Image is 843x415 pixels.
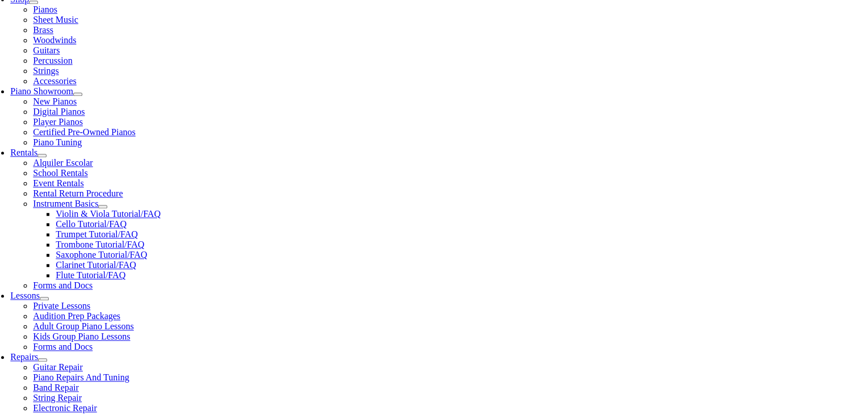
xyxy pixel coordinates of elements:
a: Event Rentals [33,178,83,188]
a: Lessons [10,291,40,300]
a: Accessories [33,76,76,86]
a: Instrument Basics [33,199,98,208]
a: Forms and Docs [33,342,93,351]
a: Digital Pianos [33,107,85,116]
a: Trombone Tutorial/FAQ [56,240,144,249]
button: Open submenu of Shop [29,1,38,4]
a: Band Repair [33,383,78,392]
a: Woodwinds [33,35,76,45]
a: Pianos [33,5,57,14]
a: Flute Tutorial/FAQ [56,270,125,280]
a: Forms and Docs [33,280,93,290]
a: Piano Repairs And Tuning [33,372,129,382]
a: Guitars [33,45,60,55]
a: Adult Group Piano Lessons [33,321,133,331]
a: Piano Tuning [33,137,82,147]
a: Kids Group Piano Lessons [33,332,130,341]
a: Alquiler Escolar [33,158,93,167]
a: Certified Pre-Owned Pianos [33,127,135,137]
button: Open submenu of Instrument Basics [98,205,107,208]
a: Strings [33,66,58,76]
a: Percussion [33,56,72,65]
a: Repairs [10,352,38,362]
a: Player Pianos [33,117,83,127]
button: Open submenu of Piano Showroom [73,93,82,96]
a: Saxophone Tutorial/FAQ [56,250,147,259]
button: Open submenu of Rentals [37,154,47,157]
button: Open submenu of Repairs [38,358,47,362]
a: Rentals [10,148,37,157]
a: Cello Tutorial/FAQ [56,219,127,229]
a: New Pianos [33,97,77,106]
a: Private Lessons [33,301,90,311]
a: School Rentals [33,168,87,178]
a: Sheet Music [33,15,78,24]
a: String Repair [33,393,82,403]
a: Electronic Repair [33,403,97,413]
a: Brass [33,25,53,35]
a: Trumpet Tutorial/FAQ [56,229,137,239]
a: Violin & Viola Tutorial/FAQ [56,209,161,219]
button: Open submenu of Lessons [40,297,49,300]
a: Rental Return Procedure [33,188,123,198]
a: Clarinet Tutorial/FAQ [56,260,136,270]
a: Piano Showroom [10,86,73,96]
a: Audition Prep Packages [33,311,120,321]
a: Guitar Repair [33,362,83,372]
